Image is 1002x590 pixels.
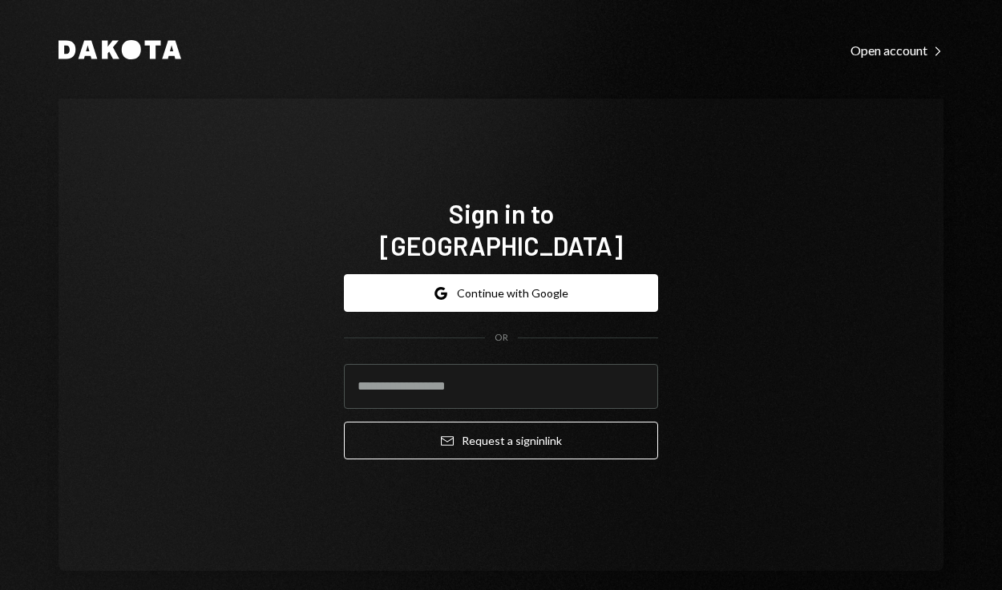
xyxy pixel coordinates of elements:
[850,41,943,59] a: Open account
[344,274,658,312] button: Continue with Google
[344,197,658,261] h1: Sign in to [GEOGRAPHIC_DATA]
[344,422,658,459] button: Request a signinlink
[495,331,508,345] div: OR
[850,42,943,59] div: Open account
